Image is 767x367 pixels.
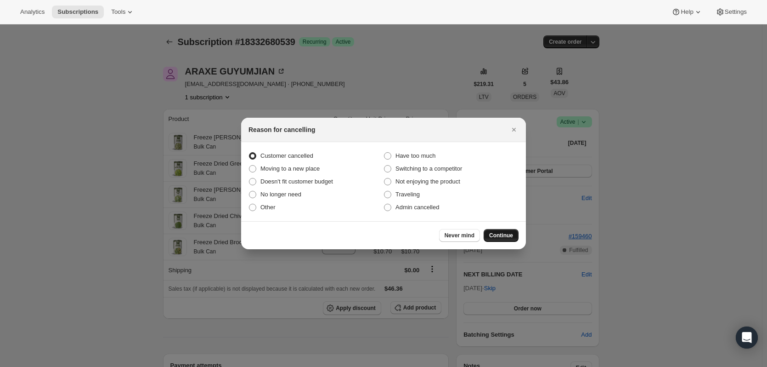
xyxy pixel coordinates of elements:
span: Moving to a new place [260,165,320,172]
span: Customer cancelled [260,152,313,159]
span: Switching to a competitor [395,165,462,172]
span: Other [260,204,276,211]
span: Subscriptions [57,8,98,16]
span: Admin cancelled [395,204,439,211]
span: Settings [725,8,747,16]
span: Continue [489,232,513,239]
span: Never mind [445,232,474,239]
span: Traveling [395,191,420,198]
button: Never mind [439,229,480,242]
span: Not enjoying the product [395,178,460,185]
button: Continue [484,229,519,242]
span: Tools [111,8,125,16]
button: Subscriptions [52,6,104,18]
span: Analytics [20,8,45,16]
h2: Reason for cancelling [248,125,315,134]
span: Have too much [395,152,435,159]
span: No longer need [260,191,301,198]
span: Doesn't fit customer budget [260,178,333,185]
button: Settings [710,6,752,18]
button: Help [666,6,708,18]
div: Open Intercom Messenger [736,327,758,349]
button: Close [508,123,520,136]
button: Tools [106,6,140,18]
span: Help [681,8,693,16]
button: Analytics [15,6,50,18]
